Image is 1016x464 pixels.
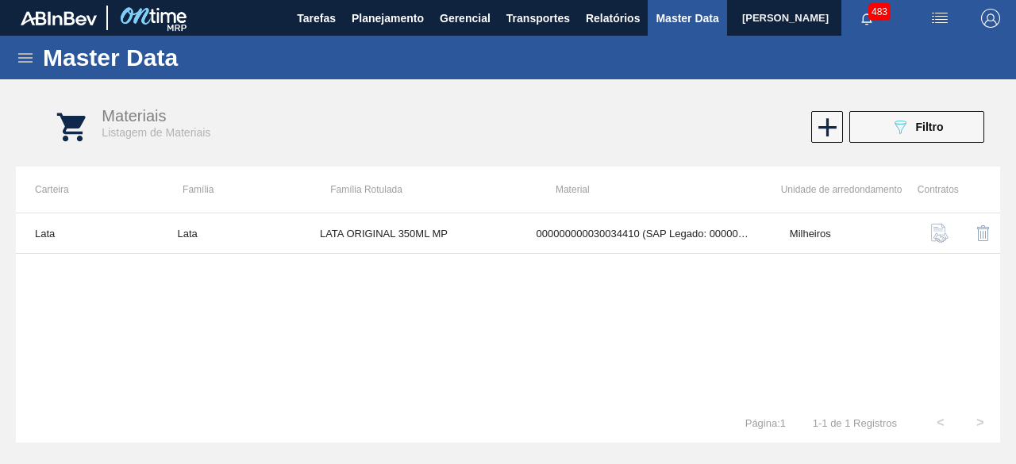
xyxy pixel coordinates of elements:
img: delete-icon [974,224,993,243]
th: Carteira [16,167,164,213]
td: Lata [158,213,300,254]
span: Página : 1 [745,417,786,429]
div: Desabilitar Material [964,214,1000,252]
span: Transportes [506,9,570,28]
button: delete-icon [964,214,1003,252]
img: contract-icon [930,224,949,243]
span: Master Data [656,9,718,28]
img: userActions [930,9,949,28]
button: > [960,403,1000,443]
button: Notificações [841,7,892,29]
th: Família Rotulada [311,167,537,213]
td: LATA ORIGINAL 350ML MP [301,213,518,254]
div: Filtrar Material [841,111,992,143]
th: Unidade de arredondamento [762,167,910,213]
span: Filtro [916,121,944,133]
span: Tarefas [297,9,336,28]
span: Relatórios [586,9,640,28]
td: 000000000030034410 (SAP Legado: 000000000050850974) - LATA AL ORIG 350ML BRILHO MULTIPACK [518,213,771,254]
button: Filtro [849,111,984,143]
button: contract-icon [921,214,959,252]
span: Listagem de Materiais [102,126,210,139]
th: Contratos [910,167,955,213]
div: Habilitar Material [810,111,841,143]
span: Materiais [102,107,166,125]
th: Família [164,167,311,213]
h1: Master Data [43,48,325,67]
span: Gerencial [440,9,491,28]
td: Lata [16,213,158,254]
button: < [921,403,960,443]
span: 1 - 1 de 1 Registros [810,417,897,429]
th: Material [537,167,762,213]
td: Milheiros [771,213,913,254]
div: Buscar Contratos Material [921,214,956,252]
span: 483 [868,3,891,21]
img: TNhmsLtSVTkK8tSr43FrP2fwEKptu5GPRR3wAAAABJRU5ErkJggg== [21,11,97,25]
span: Planejamento [352,9,424,28]
img: Logout [981,9,1000,28]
